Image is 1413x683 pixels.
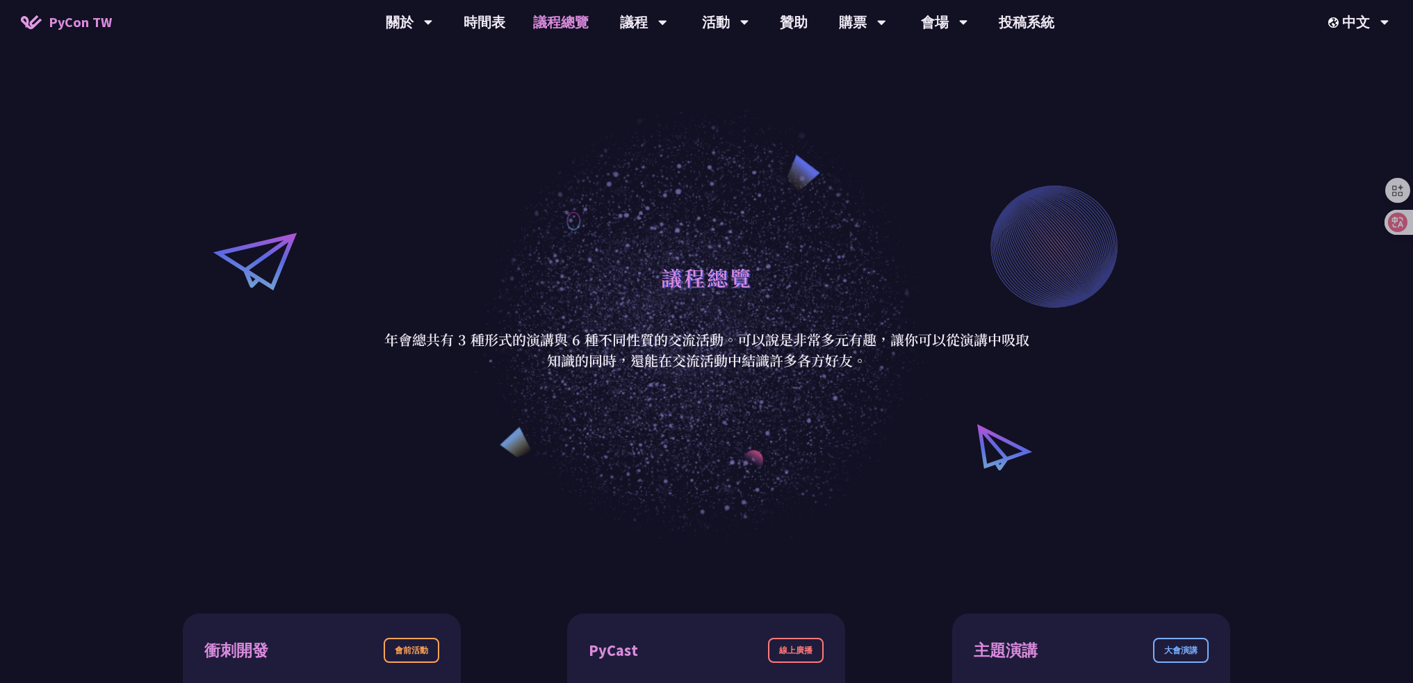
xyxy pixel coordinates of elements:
[589,639,638,663] div: PyCast
[1153,638,1209,663] div: 大會演講
[661,256,753,298] h1: 議程總覽
[384,638,439,663] div: 會前活動
[204,639,268,663] div: 衝刺開發
[21,15,42,29] img: Home icon of PyCon TW 2025
[768,638,824,663] div: 線上廣播
[974,639,1038,663] div: 主題演講
[7,5,126,40] a: PyCon TW
[49,12,112,33] span: PyCon TW
[1328,17,1342,28] img: Locale Icon
[384,329,1030,371] p: 年會總共有 3 種形式的演講與 6 種不同性質的交流活動。可以說是非常多元有趣，讓你可以從演講中吸取知識的同時，還能在交流活動中結識許多各方好友。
